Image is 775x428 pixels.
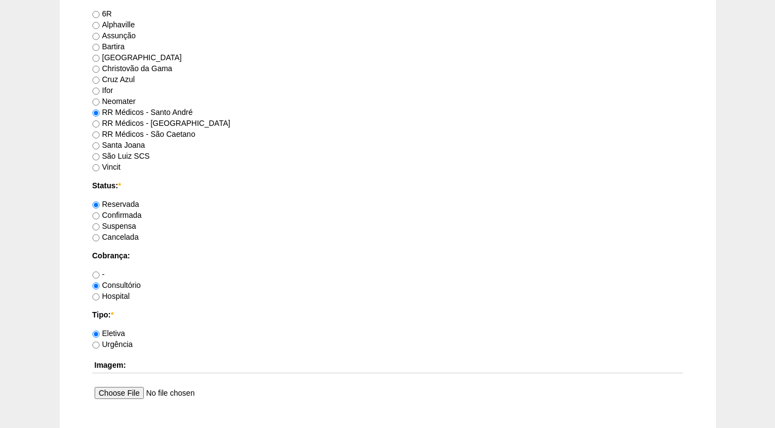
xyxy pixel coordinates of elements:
[92,55,100,62] input: [GEOGRAPHIC_DATA]
[92,309,683,320] label: Tipo:
[92,9,112,18] label: 6R
[92,201,100,209] input: Reservada
[92,233,139,241] label: Cancelada
[92,164,100,171] input: Vincit
[92,86,113,95] label: Ifor
[92,250,683,261] label: Cobrança:
[110,310,113,319] span: Este campo é obrigatório.
[92,331,100,338] input: Eletiva
[92,31,136,40] label: Assunção
[92,64,172,73] label: Christovão da Gama
[92,99,100,106] input: Neomater
[92,141,145,149] label: Santa Joana
[92,97,136,106] label: Neomater
[92,340,133,349] label: Urgência
[92,75,135,84] label: Cruz Azul
[92,281,141,290] label: Consultório
[92,33,100,40] input: Assunção
[92,212,100,219] input: Confirmada
[92,329,125,338] label: Eletiva
[92,200,139,209] label: Reservada
[92,270,105,279] label: -
[92,42,125,51] label: Bartira
[92,271,100,279] input: -
[92,152,150,160] label: São Luiz SCS
[92,66,100,73] input: Christovão da Gama
[92,22,100,29] input: Alphaville
[92,108,193,117] label: RR Médicos - Santo André
[92,77,100,84] input: Cruz Azul
[92,11,100,18] input: 6R
[92,88,100,95] input: Ifor
[92,131,100,138] input: RR Médicos - São Caetano
[92,142,100,149] input: Santa Joana
[118,181,121,190] span: Este campo é obrigatório.
[92,180,683,191] label: Status:
[92,342,100,349] input: Urgência
[92,223,100,230] input: Suspensa
[92,292,130,300] label: Hospital
[92,163,121,171] label: Vincit
[92,20,135,29] label: Alphaville
[92,53,182,62] label: [GEOGRAPHIC_DATA]
[92,120,100,128] input: RR Médicos - [GEOGRAPHIC_DATA]
[92,153,100,160] input: São Luiz SCS
[92,293,100,300] input: Hospital
[92,234,100,241] input: Cancelada
[92,44,100,51] input: Bartira
[92,109,100,117] input: RR Médicos - Santo André
[92,119,230,128] label: RR Médicos - [GEOGRAPHIC_DATA]
[92,130,195,138] label: RR Médicos - São Caetano
[92,282,100,290] input: Consultório
[92,222,136,230] label: Suspensa
[92,357,683,373] th: Imagem:
[92,211,142,219] label: Confirmada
